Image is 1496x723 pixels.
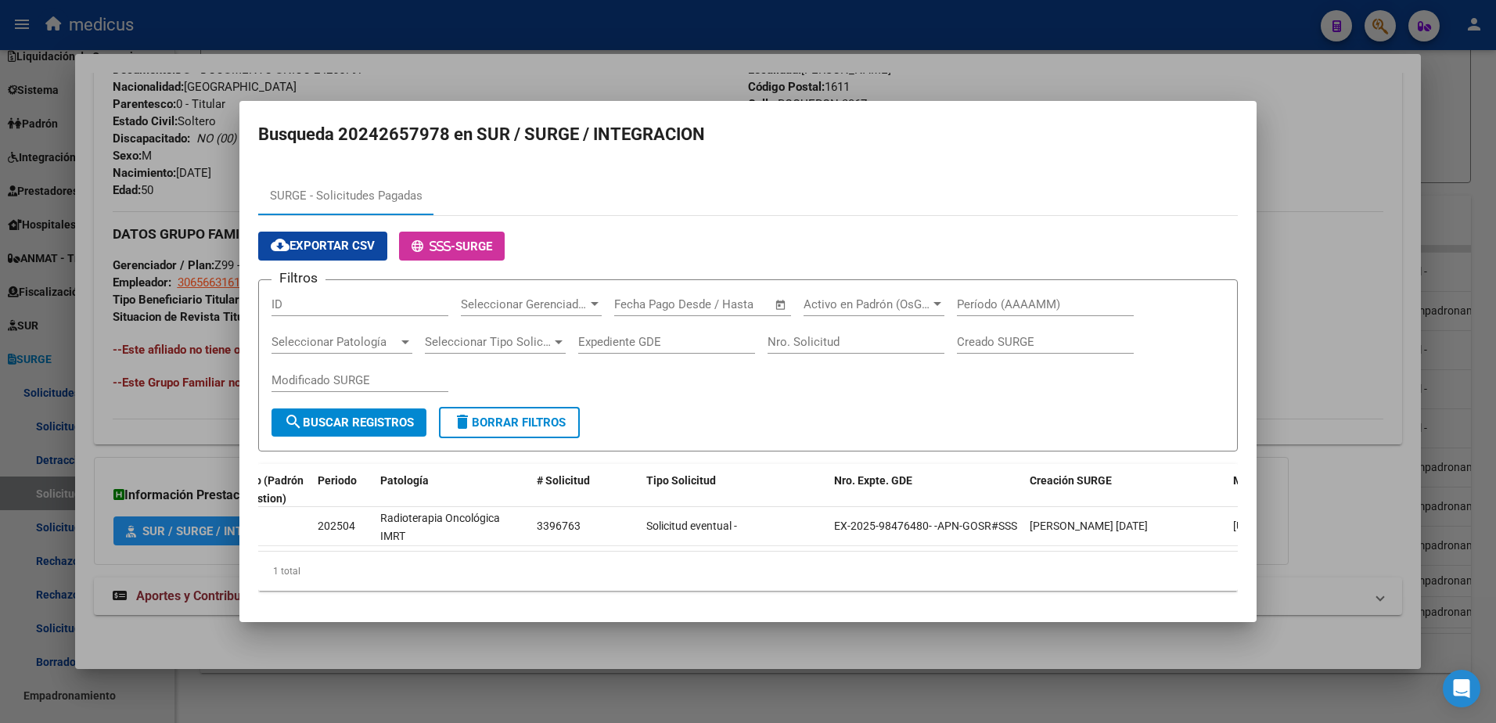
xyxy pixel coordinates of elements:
[646,474,716,487] span: Tipo Solicitud
[258,120,1238,149] h2: Busqueda 20242657978 en SUR / SURGE / INTEGRACION
[537,474,590,487] span: # Solicitud
[530,464,640,516] datatable-header-cell: # Solicitud
[284,412,303,431] mat-icon: search
[272,335,398,349] span: Seleccionar Patología
[1023,464,1227,516] datatable-header-cell: Creación SURGE
[692,297,768,311] input: Fecha fin
[537,520,581,532] span: 3396763
[455,239,492,254] span: SURGE
[461,297,588,311] span: Seleccionar Gerenciador
[230,474,304,505] span: Activo (Padrón OsGestion)
[828,464,1023,516] datatable-header-cell: Nro. Expte. GDE
[1233,520,1406,532] span: [US_STATE][PERSON_NAME] [DATE]
[271,236,289,254] mat-icon: cloud_download
[772,296,790,314] button: Open calendar
[439,407,580,438] button: Borrar Filtros
[425,335,552,349] span: Seleccionar Tipo Solicitud
[374,464,530,516] datatable-header-cell: Patología
[224,464,311,516] datatable-header-cell: Activo (Padrón OsGestion)
[834,474,912,487] span: Nro. Expte. GDE
[271,239,375,253] span: Exportar CSV
[1233,474,1336,487] span: Modificación SURGE
[258,232,387,261] button: Exportar CSV
[1443,670,1480,707] div: Open Intercom Messenger
[412,239,455,254] span: -
[399,232,505,261] button: -SURGE
[270,187,423,205] div: SURGE - Solicitudes Pagadas
[804,297,930,311] span: Activo en Padrón (OsGestion)
[1030,520,1148,532] span: [PERSON_NAME] [DATE]
[318,474,357,487] span: Periodo
[834,520,1017,532] span: EX-2025-98476480- -APN-GOSR#SSS
[380,512,500,542] span: Radioterapia Oncológica IMRT
[640,464,828,516] datatable-header-cell: Tipo Solicitud
[453,412,472,431] mat-icon: delete
[272,268,325,288] h3: Filtros
[1227,464,1430,516] datatable-header-cell: Modificación SURGE
[1030,474,1112,487] span: Creación SURGE
[311,464,374,516] datatable-header-cell: Periodo
[284,415,414,430] span: Buscar Registros
[646,520,737,532] span: Solicitud eventual -
[272,408,426,437] button: Buscar Registros
[453,415,566,430] span: Borrar Filtros
[258,552,1238,591] div: 1 total
[318,520,355,532] span: 202504
[380,474,429,487] span: Patología
[614,297,678,311] input: Fecha inicio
